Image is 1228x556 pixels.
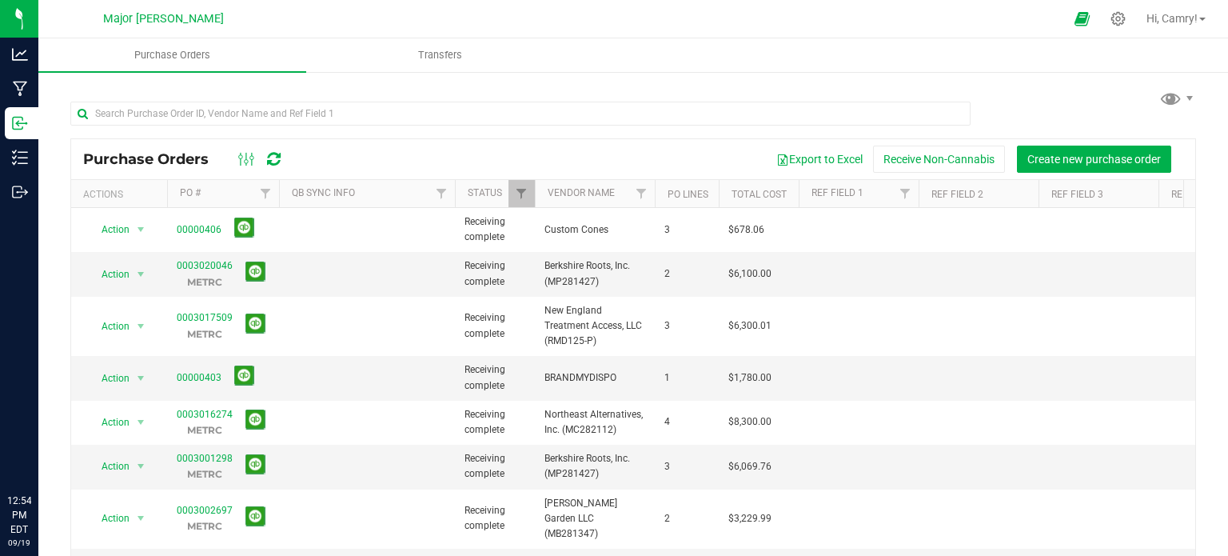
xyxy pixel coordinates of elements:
span: Action [87,315,130,338]
inline-svg: Inventory [12,150,28,166]
a: 0003001298 [177,453,233,464]
a: Filter [508,180,535,207]
span: Action [87,367,130,390]
span: Receiving complete [464,310,525,341]
span: BRANDMYDISPO [544,370,645,386]
span: select [131,263,151,286]
span: 3 [664,459,709,474]
span: select [131,367,151,390]
div: Actions [83,189,161,200]
div: Manage settings [1108,11,1128,26]
a: 0003017509 [177,312,233,323]
a: Vendor Name [548,187,615,198]
a: Transfers [306,38,574,72]
span: select [131,315,151,338]
button: Export to Excel [766,146,873,173]
p: METRC [177,518,233,534]
a: Purchase Orders [38,38,306,72]
a: 00000406 [177,224,221,235]
a: Ref Field 3 [1051,189,1103,200]
p: METRC [177,326,233,342]
span: 2 [664,266,709,282]
span: $6,100.00 [728,266,771,282]
span: select [131,218,151,241]
span: select [131,507,151,530]
p: METRC [177,422,233,438]
span: Receiving complete [464,214,525,245]
iframe: Resource center [16,428,64,476]
a: Filter [429,180,455,207]
span: Receiving complete [464,362,525,393]
a: PO Lines [668,189,708,200]
span: Berkshire Roots, Inc. (MP281427) [544,258,645,289]
a: Filter [253,180,279,207]
a: Ref Field 4 [1171,189,1223,200]
span: $8,300.00 [728,414,771,430]
span: Berkshire Roots, Inc. (MP281427) [544,451,645,482]
a: 0003002697 [177,505,233,516]
p: METRC [177,466,233,482]
span: Action [87,263,130,286]
span: 2 [664,511,709,526]
span: $678.06 [728,222,764,238]
a: Ref Field 2 [931,189,983,200]
inline-svg: Analytics [12,46,28,62]
span: $1,780.00 [728,370,771,386]
span: Northeast Alternatives, Inc. (MC282112) [544,407,645,438]
span: Open Ecommerce Menu [1064,3,1100,34]
span: Action [87,455,130,478]
inline-svg: Outbound [12,184,28,200]
span: Receiving complete [464,258,525,289]
a: 00000403 [177,372,221,383]
span: 4 [664,414,709,430]
span: $6,300.01 [728,318,771,334]
span: [PERSON_NAME] Garden LLC (MB281347) [544,496,645,542]
span: Create new purchase order [1027,153,1161,166]
p: 12:54 PM EDT [7,494,31,537]
span: Receiving complete [464,451,525,482]
a: 0003020046 [177,260,233,271]
span: 3 [664,222,709,238]
a: Filter [892,180,919,207]
span: Action [87,411,130,434]
a: Total Cost [732,189,787,200]
span: Hi, Camry! [1146,12,1198,25]
span: select [131,455,151,478]
a: PO # [180,187,201,198]
span: select [131,411,151,434]
a: Ref Field 1 [811,187,863,198]
span: Action [87,218,130,241]
span: 1 [664,370,709,386]
input: Search Purchase Order ID, Vendor Name and Ref Field 1 [70,102,971,126]
span: Custom Cones [544,222,645,238]
a: 0003016274 [177,409,233,420]
span: Receiving complete [464,407,525,438]
span: $6,069.76 [728,459,771,474]
span: $3,229.99 [728,511,771,526]
a: QB Sync Info [292,187,355,198]
a: Status [468,187,502,198]
span: New England Treatment Access, LLC (RMD125-P) [544,303,645,350]
inline-svg: Inbound [12,115,28,131]
span: Major [PERSON_NAME] [103,12,224,26]
p: 09/19 [7,537,31,549]
span: Receiving complete [464,503,525,534]
p: METRC [177,274,233,290]
a: Filter [628,180,655,207]
span: Purchase Orders [113,48,232,62]
inline-svg: Manufacturing [12,81,28,97]
span: Purchase Orders [83,150,225,168]
span: 3 [664,318,709,334]
button: Create new purchase order [1017,146,1171,173]
span: Transfers [397,48,484,62]
button: Receive Non-Cannabis [873,146,1005,173]
span: Action [87,507,130,530]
